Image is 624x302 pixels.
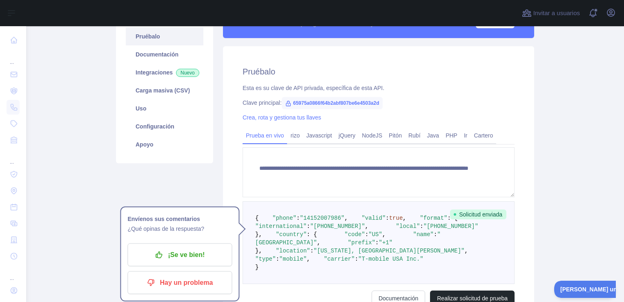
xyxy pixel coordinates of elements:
[126,45,203,63] a: Documentación
[424,129,443,142] a: Java
[365,231,368,238] span: :
[434,231,437,238] span: :
[255,231,262,238] span: },
[303,129,335,142] a: Javascript
[243,129,287,142] a: Prueba en vivo
[7,149,20,165] div: ...
[255,215,259,221] span: {
[127,214,232,224] h1: Envíenos sus comentarios
[126,99,203,117] a: Uso
[396,223,420,230] span: "local"
[361,215,386,221] span: "valid"
[520,7,582,20] button: Invitar a usuarios
[554,281,616,298] iframe: Toggle Customer Support
[282,97,383,109] span: 65975a0866f64b2abf807be6e4503a2d
[243,114,321,121] a: Crea, rota y gestiona tus llaves
[386,215,389,221] span: :
[335,129,359,142] a: jQuery
[386,129,405,142] a: Pitón
[365,223,368,230] span: ,
[255,256,276,262] span: "type"
[243,66,515,77] h2: Pruébalo
[382,231,386,238] span: ,
[420,223,423,230] span: :
[307,256,310,262] span: ,
[375,239,379,246] span: :
[405,129,424,142] a: Rubí
[276,256,279,262] span: :
[126,81,203,99] a: Carga masiva (CSV)
[243,99,515,107] div: Clave principal:
[470,129,496,142] a: Cartero
[368,231,382,238] span: "US"
[533,9,580,18] span: Invitar a usuarios
[448,215,458,221] span: : {
[287,129,303,142] a: rizo
[317,239,320,246] span: ,
[348,239,375,246] span: "prefix"
[255,231,441,246] span: "[GEOGRAPHIC_DATA]"
[255,264,259,270] span: }
[314,248,465,254] span: "[US_STATE], [GEOGRAPHIC_DATA][PERSON_NAME]"
[358,256,423,262] span: "T-mobile USA Inc."
[403,215,406,221] span: ,
[423,223,478,230] span: "[PHONE_NUMBER]"
[255,223,307,230] span: "international"
[126,117,203,135] a: Configuración
[310,248,313,254] span: :
[359,129,386,142] a: NodeJS
[442,129,461,142] a: PHP
[355,256,358,262] span: :
[243,85,384,91] font: Esta es su clave de API privada, específica de esta API.
[420,215,447,221] span: "format"
[461,129,471,142] a: Ir
[413,231,434,238] span: "name"
[324,256,355,262] span: "carrier"
[255,248,262,254] span: },
[176,69,199,77] span: Nuevo
[310,223,365,230] span: "[PHONE_NUMBER]"
[344,215,348,221] span: ,
[379,239,392,246] span: "+1"
[126,27,203,45] a: Pruébalo
[344,231,365,238] span: "code"
[276,231,307,238] span: "country"
[272,215,296,221] span: "phone"
[126,135,203,153] a: Apoyo
[296,215,300,221] span: :
[459,210,502,219] font: Solicitud enviada
[389,215,403,221] span: true
[127,224,232,234] p: ¿Qué opinas de la respuesta?
[300,215,344,221] span: "14152007986"
[276,248,310,254] span: "location"
[279,256,307,262] span: "mobile"
[307,231,317,238] span: : {
[465,248,468,254] span: ,
[126,63,203,81] a: IntegracionesNuevo
[7,49,20,65] div: ...
[307,223,310,230] span: :
[7,265,20,282] div: ...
